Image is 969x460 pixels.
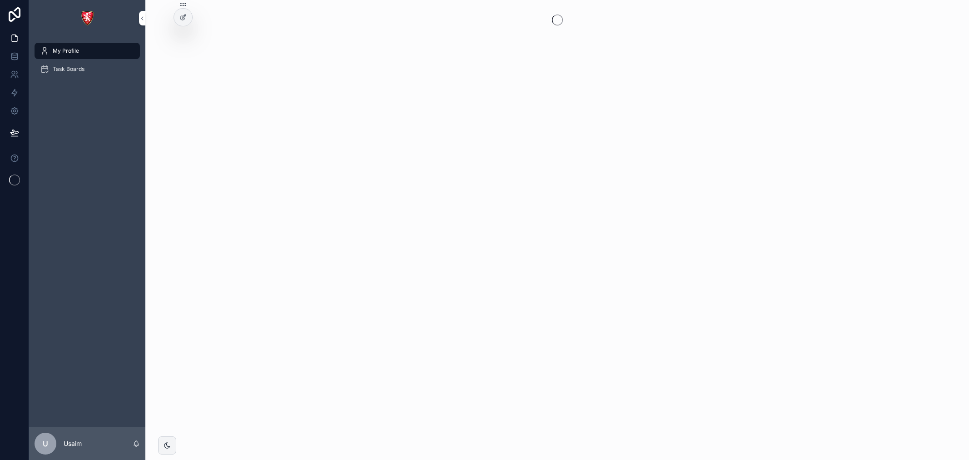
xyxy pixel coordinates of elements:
img: App logo [80,11,94,25]
span: My Profile [53,47,79,55]
p: Usaim [64,439,82,448]
a: My Profile [35,43,140,59]
a: Task Boards [35,61,140,77]
span: Task Boards [53,65,84,73]
span: U [43,438,48,449]
div: scrollable content [29,36,145,89]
